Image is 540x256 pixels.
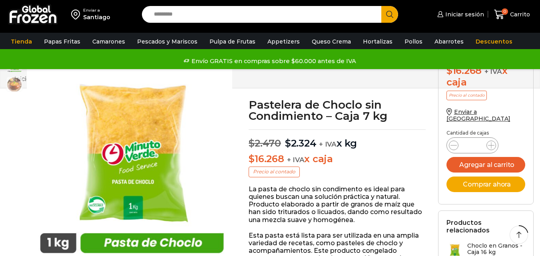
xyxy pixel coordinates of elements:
bdi: 16.268 [249,153,284,165]
span: Carrito [508,10,530,18]
div: Santiago [83,13,110,21]
a: Pollos [401,34,426,49]
span: $ [249,137,255,149]
p: x caja [249,153,426,165]
a: Camarones [88,34,129,49]
bdi: 2.324 [285,137,317,149]
p: Cantidad de cajas [446,130,526,136]
a: Hortalizas [359,34,397,49]
a: Queso Crema [308,34,355,49]
span: $ [446,65,452,76]
h1: Pastelera de Choclo sin Condimiento – Caja 7 kg [249,99,426,121]
div: Enviar a [83,8,110,13]
span: $ [285,137,291,149]
a: Pulpa de Frutas [205,34,259,49]
p: La pasta de choclo sin condimento es ideal para quienes buscan una solución práctica y natural. P... [249,185,426,224]
span: pastel-de-choclo [6,77,22,93]
h2: Productos relacionados [446,219,526,234]
bdi: 16.268 [446,65,482,76]
span: $ [249,153,255,165]
a: Iniciar sesión [435,6,484,22]
a: Tienda [7,34,36,49]
span: + IVA [319,140,337,148]
a: Enviar a [GEOGRAPHIC_DATA] [446,108,510,122]
p: x kg [249,129,426,149]
span: + IVA [287,156,305,164]
a: Pescados y Mariscos [133,34,201,49]
div: x caja [446,65,526,88]
img: address-field-icon.svg [71,8,83,21]
button: Search button [381,6,398,23]
span: + IVA [484,67,502,75]
a: Papas Fritas [40,34,84,49]
bdi: 2.470 [249,137,281,149]
h3: Choclo en Granos - Caja 16 kg [467,242,526,256]
span: Iniciar sesión [443,10,484,18]
a: Appetizers [263,34,304,49]
p: Precio al contado [446,91,487,100]
input: Product quantity [465,140,480,151]
p: Precio al contado [249,167,300,177]
span: 0 [502,8,508,15]
a: Descuentos [472,34,516,49]
button: Agregar al carrito [446,157,526,173]
a: 0 Carrito [492,5,532,24]
button: Comprar ahora [446,177,526,192]
a: Abarrotes [430,34,468,49]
